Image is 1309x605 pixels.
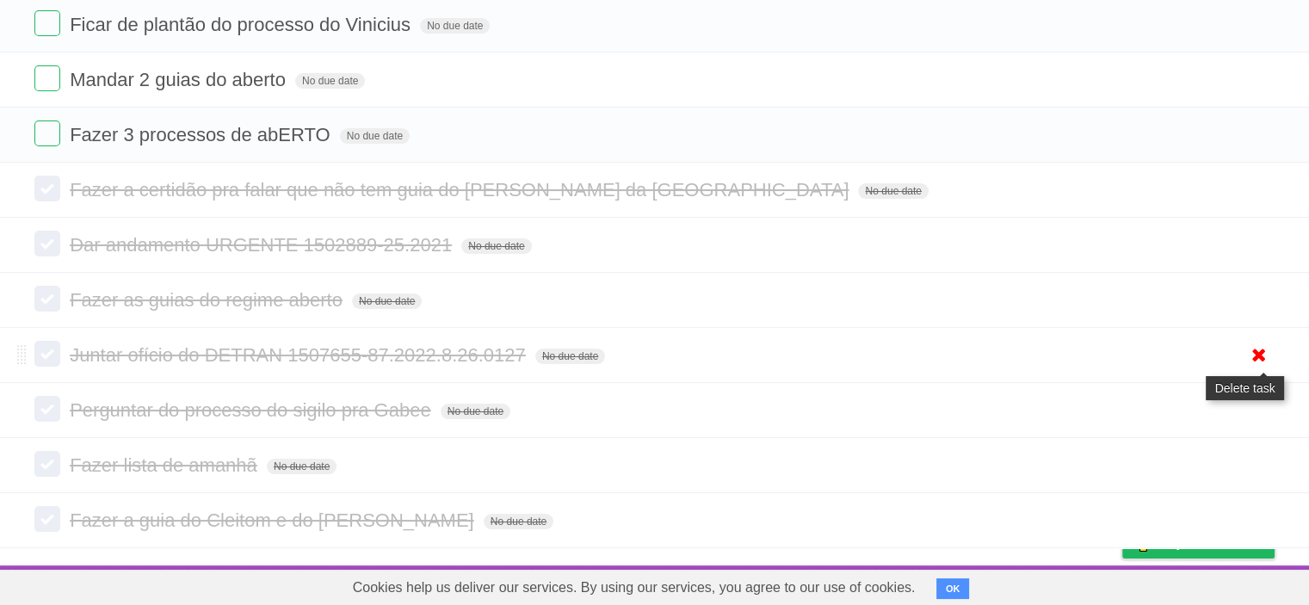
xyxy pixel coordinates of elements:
[70,344,530,366] span: Juntar ofício do DETRAN 1507655-87.2022.8.26.0127
[70,454,262,476] span: Fazer lista de amanhã
[352,293,422,309] span: No due date
[34,10,60,36] label: Done
[340,128,410,144] span: No due date
[936,578,970,599] button: OK
[295,73,365,89] span: No due date
[34,176,60,201] label: Done
[535,349,605,364] span: No due date
[1158,528,1266,558] span: Buy me a coffee
[34,231,60,256] label: Done
[70,69,290,90] span: Mandar 2 guias do aberto
[70,179,853,201] span: Fazer a certidão pra falar que não tem guia do [PERSON_NAME] da [GEOGRAPHIC_DATA]
[336,571,933,605] span: Cookies help us deliver our services. By using our services, you agree to our use of cookies.
[70,509,479,531] span: Fazer a guia do Cleitom e do [PERSON_NAME]
[34,451,60,477] label: Done
[70,234,456,256] span: Dar andamento URGENTE 1502889-25.2021
[34,120,60,146] label: Done
[34,65,60,91] label: Done
[34,396,60,422] label: Done
[34,506,60,532] label: Done
[70,14,415,35] span: Ficar de plantão do processo do Vinicius
[34,341,60,367] label: Done
[420,18,490,34] span: No due date
[858,183,928,199] span: No due date
[70,124,334,145] span: Fazer 3 processos de abERTO
[441,404,510,419] span: No due date
[70,289,347,311] span: Fazer as guias do regime aberto
[267,459,337,474] span: No due date
[484,514,553,529] span: No due date
[70,399,435,421] span: Perguntar do processo do sigilo pra Gabee
[34,286,60,312] label: Done
[461,238,531,254] span: No due date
